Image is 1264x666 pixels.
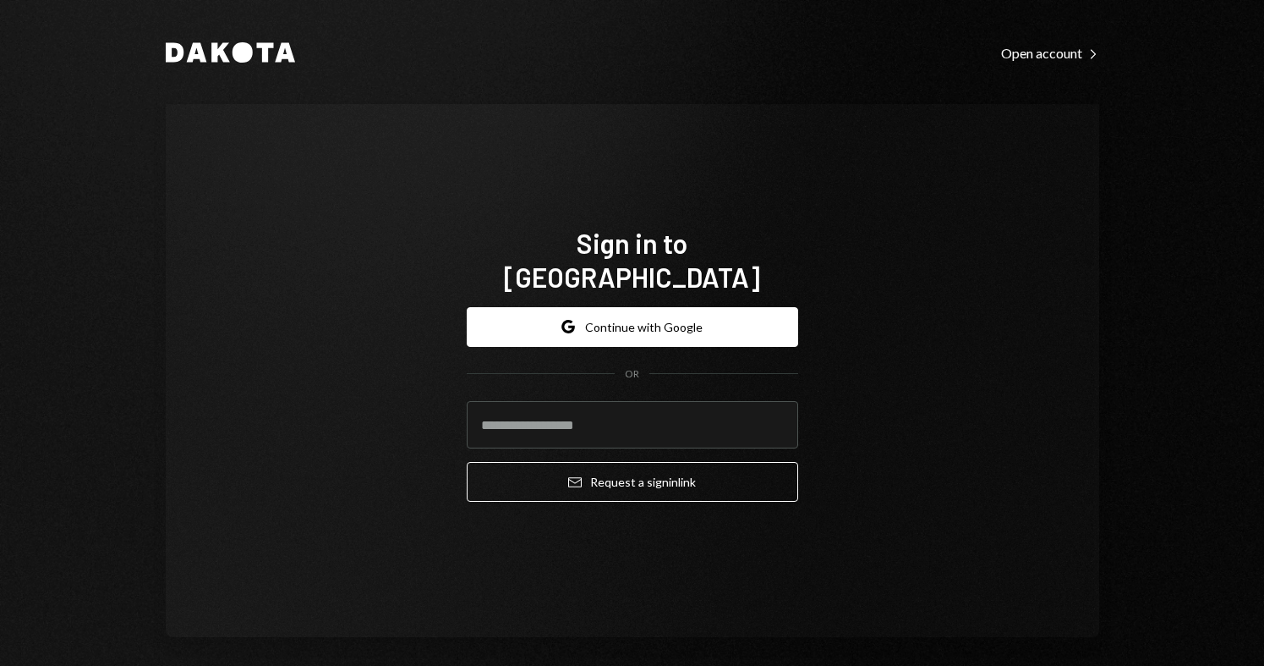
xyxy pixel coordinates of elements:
h1: Sign in to [GEOGRAPHIC_DATA] [467,226,798,294]
button: Request a signinlink [467,462,798,502]
button: Continue with Google [467,307,798,347]
a: Open account [1001,43,1099,62]
div: OR [625,367,639,382]
div: Open account [1001,45,1099,62]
